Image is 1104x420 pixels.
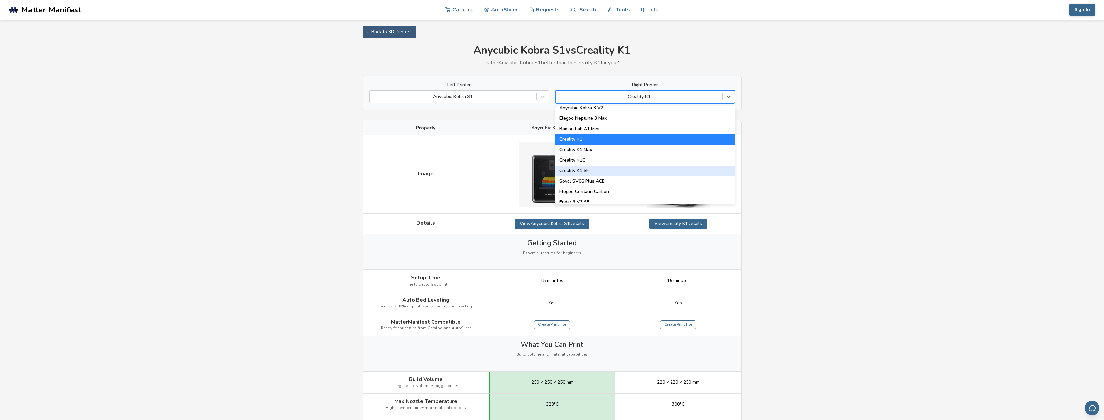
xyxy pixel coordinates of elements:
span: What You Can Print [521,341,583,349]
span: Image [418,171,433,177]
a: Create Print File [534,320,570,329]
span: Larger build volume = bigger prints [393,384,458,388]
span: 300°C [672,402,685,407]
a: Create Print File [660,320,696,329]
span: 320°C [546,402,559,407]
div: Creality K1C [555,155,735,166]
p: Is the Anycubic Kobra S1 better than the Creality K1 for you? [363,60,742,66]
span: Anycubic Kobra S1 [531,125,573,131]
span: Auto Bed Leveling [402,297,449,303]
div: Creality K1 SE [555,166,735,176]
span: 15 minutes [667,278,690,283]
input: Anycubic Kobra S1 [373,94,374,99]
div: Bambu Lab A1 Mini [555,124,735,134]
div: Elegoo Centauri Carbon [555,186,735,197]
span: Build volume and material capabilities [517,352,588,357]
span: 220 × 220 × 250 mm [657,380,700,385]
span: Build Volume [409,376,443,382]
span: Getting Started [527,239,577,247]
span: Property [416,125,435,131]
span: Setup Time [411,275,440,281]
a: ViewCreality K1Details [649,219,707,229]
img: Anycubic Kobra S1 [519,142,585,207]
span: Matter Manifest [21,5,81,14]
button: Sign In [1069,4,1095,16]
label: Left Printer [369,82,549,88]
span: Max Nozzle Temperature [394,398,457,404]
div: Creality K1 Max [555,145,735,155]
span: MatterManifest Compatible [391,319,461,325]
span: Ready for print files from Catalog and AutoSlicer [381,326,471,331]
div: Ender 3 V3 SE [555,197,735,207]
div: Creality K1 [555,134,735,145]
a: ← Back to 3D Printers [363,26,416,38]
h1: Anycubic Kobra S1 vs Creality K1 [363,44,742,57]
div: Sovol SV06 Plus ACE [555,176,735,186]
span: Details [416,220,435,226]
span: Yes [674,300,682,306]
button: Send feedback via email [1085,401,1099,415]
label: Right Printer [555,82,735,88]
input: Creality K1Sovol SV07AnkerMake M5Anycubic I3 MegaAnycubic I3 Mega SAnycubic Kobra 2 MaxAnycubic K... [559,94,560,99]
span: 250 × 250 × 250 mm [531,380,574,385]
span: Time to get to first print [404,282,447,287]
span: Yes [548,300,556,306]
div: Anycubic Kobra 3 V2 [555,103,735,113]
span: Essential features for beginners [523,251,581,255]
span: Removes 80% of print issues and manual leveling [380,304,472,309]
span: 15 minutes [540,278,563,283]
span: Higher temperature = more material options [385,406,466,410]
a: ViewAnycubic Kobra S1Details [515,219,589,229]
div: Elegoo Neptune 3 Max [555,113,735,124]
